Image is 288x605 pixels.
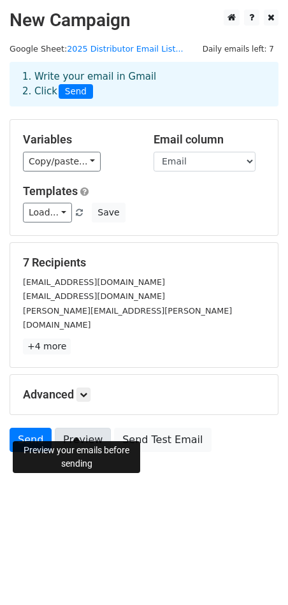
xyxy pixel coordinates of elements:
[10,428,52,452] a: Send
[92,203,125,222] button: Save
[23,291,165,301] small: [EMAIL_ADDRESS][DOMAIN_NAME]
[23,339,71,354] a: +4 more
[55,428,111,452] a: Preview
[154,133,265,147] h5: Email column
[23,203,72,222] a: Load...
[59,84,93,99] span: Send
[198,44,278,54] a: Daily emails left: 7
[224,544,288,605] iframe: Chat Widget
[10,44,184,54] small: Google Sheet:
[23,184,78,198] a: Templates
[67,44,183,54] a: 2025 Distributor Email List...
[114,428,211,452] a: Send Test Email
[23,152,101,171] a: Copy/paste...
[13,69,275,99] div: 1. Write your email in Gmail 2. Click
[23,133,134,147] h5: Variables
[23,277,165,287] small: [EMAIL_ADDRESS][DOMAIN_NAME]
[23,388,265,402] h5: Advanced
[23,306,232,330] small: [PERSON_NAME][EMAIL_ADDRESS][PERSON_NAME][DOMAIN_NAME]
[198,42,278,56] span: Daily emails left: 7
[13,441,140,473] div: Preview your emails before sending
[23,256,265,270] h5: 7 Recipients
[10,10,278,31] h2: New Campaign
